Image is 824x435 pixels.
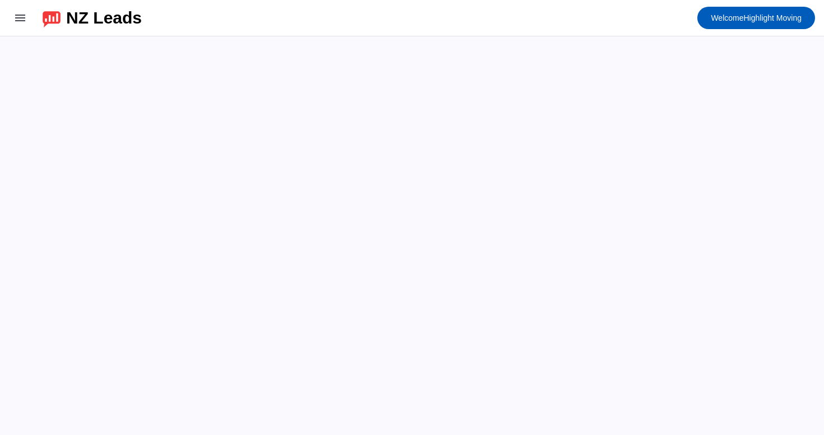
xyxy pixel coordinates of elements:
img: logo [43,8,61,27]
span: Welcome [711,13,743,22]
mat-icon: menu [13,11,27,25]
span: Highlight Moving [711,10,802,26]
button: WelcomeHighlight Moving [697,7,815,29]
div: NZ Leads [66,10,142,26]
